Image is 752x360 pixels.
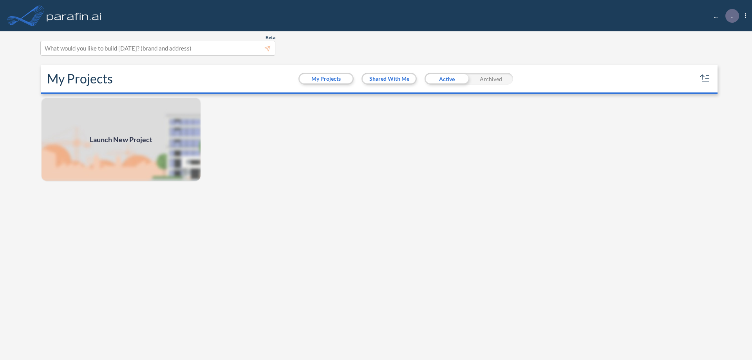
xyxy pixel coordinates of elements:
[699,72,711,85] button: sort
[45,8,103,24] img: logo
[702,9,746,23] div: ...
[47,71,113,86] h2: My Projects
[469,73,513,85] div: Archived
[266,34,275,41] span: Beta
[731,12,733,19] p: .
[41,97,201,182] a: Launch New Project
[300,74,352,83] button: My Projects
[90,134,152,145] span: Launch New Project
[425,73,469,85] div: Active
[363,74,416,83] button: Shared With Me
[41,97,201,182] img: add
